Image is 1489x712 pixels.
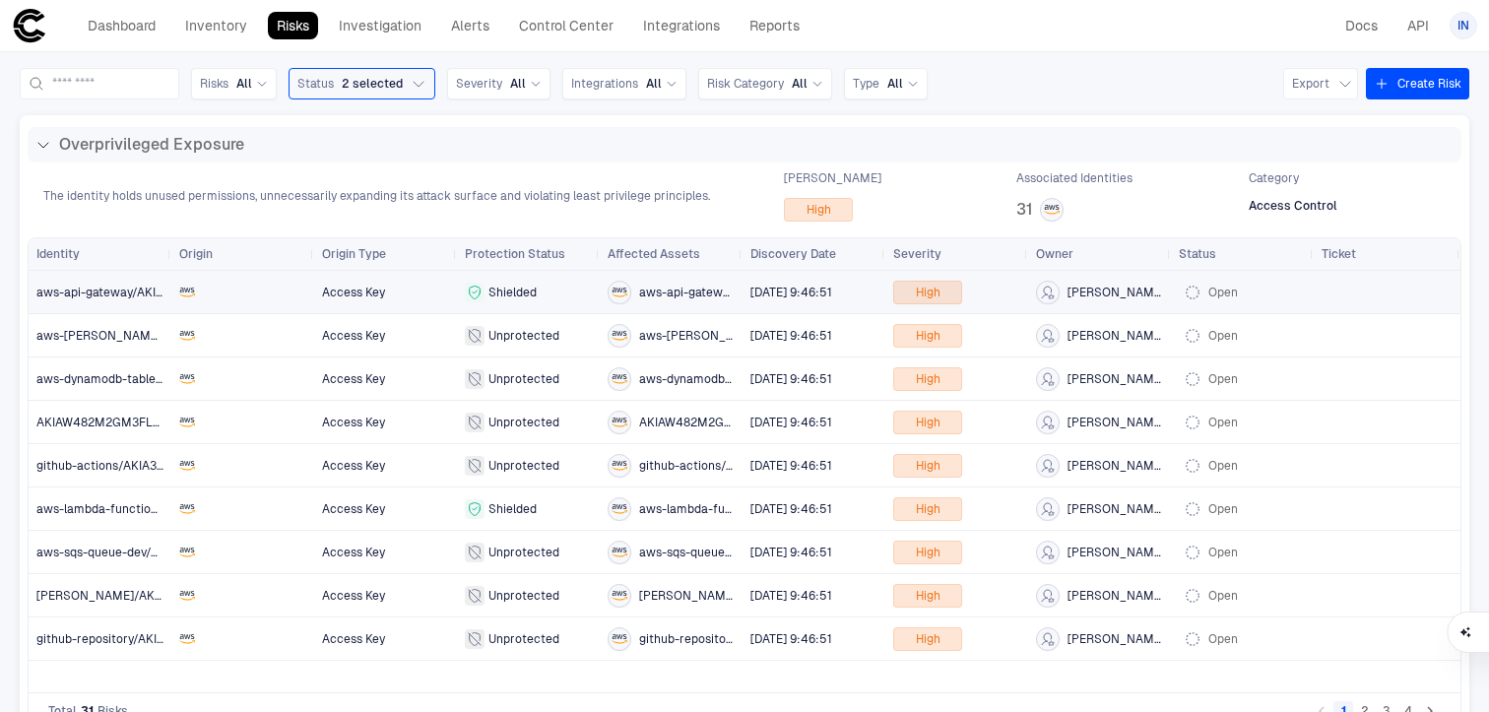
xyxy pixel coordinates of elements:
button: Open [1179,367,1269,391]
span: [PERSON_NAME] [784,170,881,186]
span: Unprotected [488,458,559,474]
span: Owner [1036,246,1073,262]
span: Access Key [322,372,385,386]
span: [PERSON_NAME] [1068,458,1163,474]
span: [PERSON_NAME] [1068,328,1163,344]
span: [DATE] 9:46:51 [750,329,832,343]
span: High [916,371,940,387]
button: Create Risk [1366,68,1469,99]
span: IN [1457,18,1469,33]
span: [DATE] 9:46:51 [750,632,832,646]
div: AWS [612,285,627,300]
span: github-actions/AKIA3YUV2W9L4K8R5P7X [639,458,735,474]
span: All [236,76,252,92]
span: Category [1249,170,1299,186]
span: Severity [893,246,941,262]
span: Shielded [488,285,537,300]
span: [PERSON_NAME] [1068,631,1163,647]
span: Unprotected [488,631,559,647]
button: Open [1179,627,1269,651]
span: github-actions/AKIA3YUV2W9L4K8R5P7X [36,459,273,473]
div: AWS [612,328,627,344]
span: [DATE] 9:46:51 [750,459,832,473]
span: 2 selected [342,76,403,92]
span: High [916,501,940,517]
span: Unprotected [488,328,559,344]
span: Access Key [322,459,385,473]
span: aws-[PERSON_NAME]-cluster/AKIA9VHG2W3N7L1K5R4X [36,329,360,343]
span: All [792,76,808,92]
a: Investigation [330,12,430,39]
button: Open [1179,454,1269,478]
span: All [646,76,662,92]
a: Inventory [176,12,256,39]
span: High [916,285,940,300]
button: IN [1450,12,1477,39]
div: AWS [179,545,195,560]
a: Integrations [634,12,729,39]
div: AWS [612,631,627,647]
div: AWS [612,415,627,430]
span: [PERSON_NAME] [1068,545,1163,560]
span: [PERSON_NAME]/AKIA6FRV1P2Q8W3X9B5K [36,589,287,603]
div: Overprivileged ExposureThe identity holds unused permissions, unnecessarily expanding its attack ... [20,115,1469,233]
div: AWS [612,458,627,474]
span: Open [1208,415,1238,430]
span: [DATE] 9:46:51 [750,546,832,559]
span: aws-dynamodb-table/AKIA9LKP8C2R3V7M2Z4J [639,371,735,387]
span: High [916,588,940,604]
span: Integrations [571,76,638,92]
span: Open [1208,501,1238,517]
span: Unprotected [488,415,559,430]
span: [DATE] 9:46:51 [750,416,832,429]
span: High [807,202,831,218]
span: [PERSON_NAME] [1068,501,1163,517]
button: Open [1179,324,1269,348]
div: AWS [179,501,195,517]
span: github-repository/AKIA6DLJ8H1W3V2N9T4R [36,632,284,646]
span: All [887,76,903,92]
div: AWS [179,415,195,430]
div: AWS [612,371,627,387]
span: Origin Type [322,246,386,262]
a: API [1398,12,1438,39]
span: Open [1208,328,1238,344]
span: [PERSON_NAME]/AKIA6FRV1P2Q8W3X9B5K [639,588,735,604]
span: aws-lambda-function/AKIA3YKT6P2D9X8M7J5N [36,502,311,516]
div: AWS [179,371,195,387]
span: aws-lambda-function/AKIA3YKT6P2D9X8M7J5N [639,501,735,517]
span: Overprivileged Exposure [59,135,244,155]
button: Open [1179,411,1269,434]
span: [DATE] 9:46:51 [750,502,832,516]
span: All [510,76,526,92]
span: aws-sqs-queue-dev/AKIA5MQT4N9R2J1L7V6Z [639,545,735,560]
span: The identity holds unused permissions, unnecessarily expanding its attack surface and violating l... [43,188,710,204]
span: High [916,415,940,430]
span: [DATE] 9:46:51 [750,372,832,386]
span: Access Key [322,589,385,603]
span: Open [1208,458,1238,474]
span: Risk Category [707,76,784,92]
a: Risks [268,12,318,39]
span: Unprotected [488,588,559,604]
button: Open [1179,584,1269,608]
span: aws-sqs-queue-dev/AKIA5MQT4N9R2J1L7V6Z [36,546,296,559]
span: Severity [456,76,502,92]
div: AWS [179,458,195,474]
span: Access Control [1249,198,1337,214]
span: Open [1208,371,1238,387]
a: Alerts [442,12,498,39]
span: Status [1179,246,1216,262]
span: github-repository/AKIA6DLJ8H1W3V2N9T4R [639,631,735,647]
span: Open [1208,588,1238,604]
div: AWS [179,588,195,604]
a: Reports [741,12,809,39]
span: Identity [36,246,80,262]
span: aws-api-gateway/AKIA5ZTR2F9H1J7K6D3M [36,286,281,299]
span: aws-[PERSON_NAME]-cluster/AKIA9VHG2W3N7L1K5R4X [639,328,735,344]
span: AKIAW482M2GM3FL26TI3 [36,416,183,429]
span: Access Key [322,632,385,646]
span: Shielded [488,501,537,517]
span: [DATE] 9:46:51 [750,589,832,603]
a: Dashboard [79,12,164,39]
